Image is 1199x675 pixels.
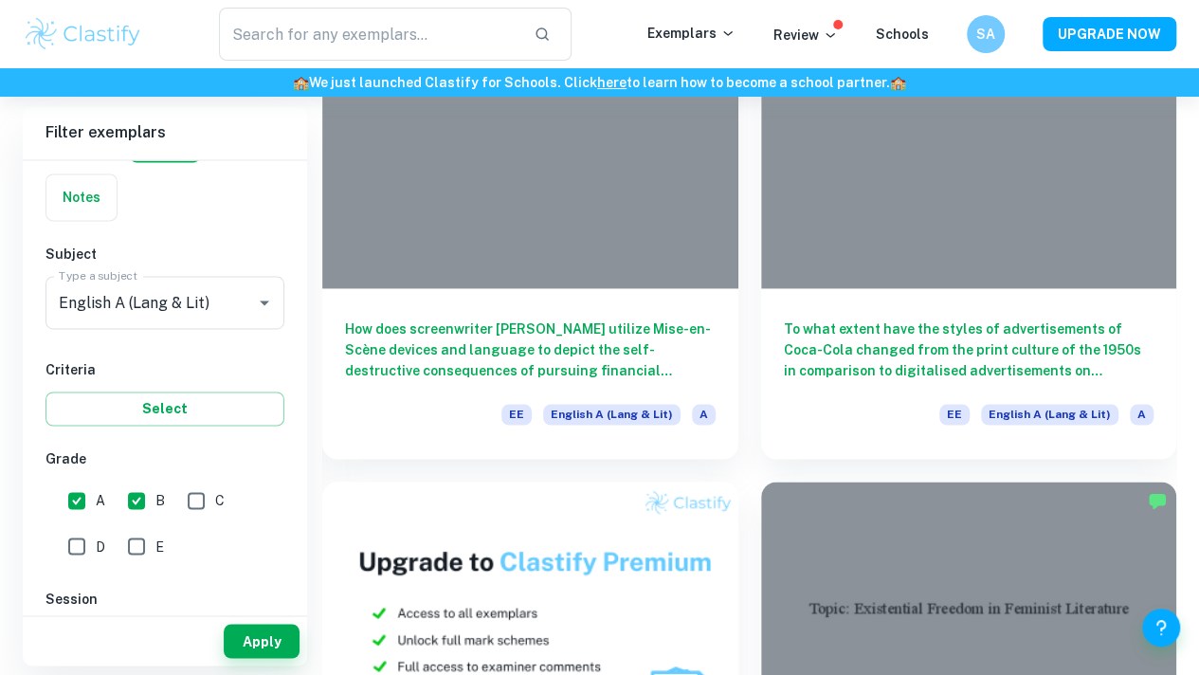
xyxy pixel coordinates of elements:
[45,588,284,609] h6: Session
[876,27,929,42] a: Schools
[23,15,143,53] img: Clastify logo
[155,490,165,511] span: B
[4,72,1195,93] h6: We just launched Clastify for Schools. Click to learn how to become a school partner.
[46,174,117,220] button: Notes
[23,106,307,159] h6: Filter exemplars
[96,490,105,511] span: A
[45,244,284,265] h6: Subject
[501,404,532,425] span: EE
[345,319,716,381] h6: How does screenwriter [PERSON_NAME] utilize Mise-en-Scène devices and language to depict the self...
[939,404,970,425] span: EE
[224,624,300,658] button: Apply
[975,24,997,45] h6: SA
[981,404,1118,425] span: English A (Lang & Lit)
[45,392,284,426] button: Select
[215,490,225,511] span: C
[155,536,164,556] span: E
[597,75,627,90] a: here
[1148,491,1167,510] img: Marked
[647,23,736,44] p: Exemplars
[1130,404,1154,425] span: A
[45,448,284,469] h6: Grade
[59,267,137,283] label: Type a subject
[890,75,906,90] span: 🏫
[219,8,518,61] input: Search for any exemplars...
[1043,17,1176,51] button: UPGRADE NOW
[251,289,278,316] button: Open
[692,404,716,425] span: A
[967,15,1005,53] button: SA
[1142,609,1180,647] button: Help and Feedback
[543,404,681,425] span: English A (Lang & Lit)
[773,25,838,46] p: Review
[96,536,105,556] span: D
[293,75,309,90] span: 🏫
[784,319,1154,381] h6: To what extent have the styles of advertisements of Coca-Cola changed from the print culture of t...
[45,359,284,380] h6: Criteria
